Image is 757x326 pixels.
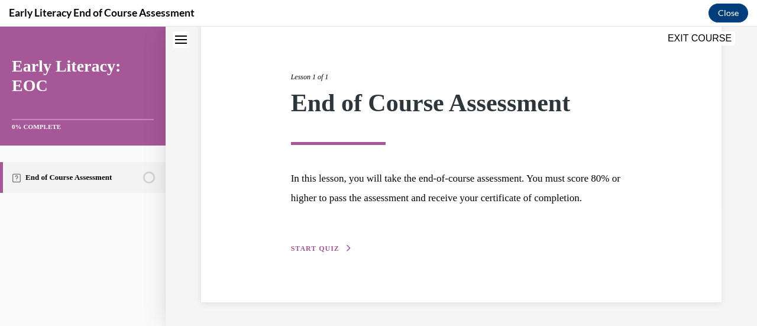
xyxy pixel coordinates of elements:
button: EXIT COURSE [664,5,735,19]
button: Close [709,4,748,22]
button: START QUIZ [291,217,352,227]
svg: Unstarted [143,145,155,157]
div: End of Course Assessment [291,64,632,89]
span: START QUIZ [291,218,339,226]
div: Lesson 1 of 1 [291,44,632,57]
div: 0% COMPLETE [12,96,154,104]
h4: Early Literacy End of Course Assessment [9,5,195,20]
button: Close navigation menu [173,5,189,21]
p: In this lesson, you will take the end-of-course assessment. You must score 80% or higher to pass ... [291,142,632,181]
a: Early Literacy: EOC [12,30,154,69]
